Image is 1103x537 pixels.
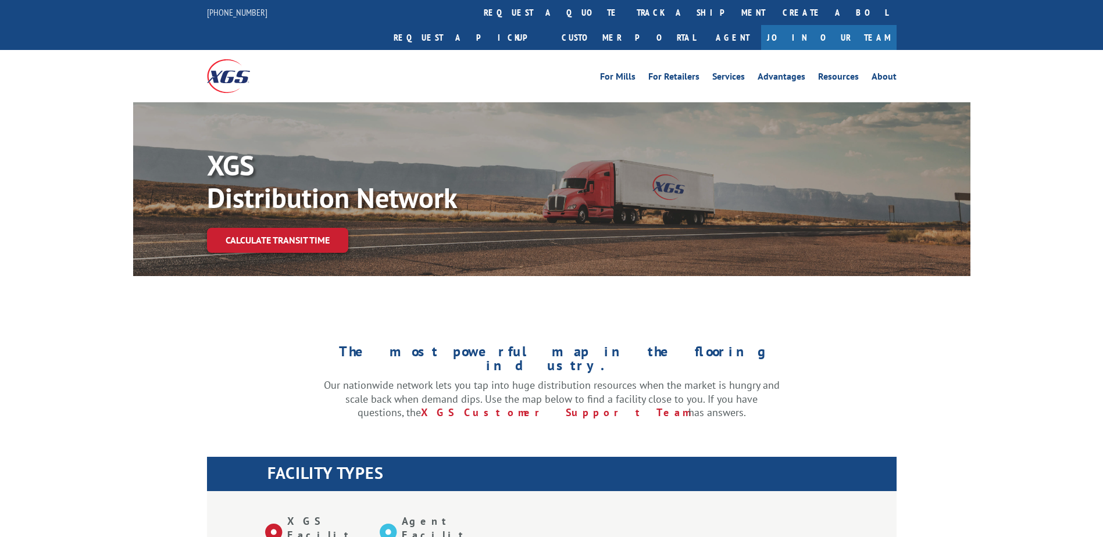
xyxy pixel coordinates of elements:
[207,149,556,214] p: XGS Distribution Network
[648,72,699,85] a: For Retailers
[324,378,780,420] p: Our nationwide network lets you tap into huge distribution resources when the market is hungry an...
[207,6,267,18] a: [PHONE_NUMBER]
[600,72,636,85] a: For Mills
[872,72,897,85] a: About
[761,25,897,50] a: Join Our Team
[553,25,704,50] a: Customer Portal
[207,228,348,253] a: Calculate transit time
[758,72,805,85] a: Advantages
[385,25,553,50] a: Request a pickup
[712,72,745,85] a: Services
[704,25,761,50] a: Agent
[818,72,859,85] a: Resources
[324,345,780,378] h1: The most powerful map in the flooring industry.
[267,465,897,487] h1: FACILITY TYPES
[421,406,688,419] a: XGS Customer Support Team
